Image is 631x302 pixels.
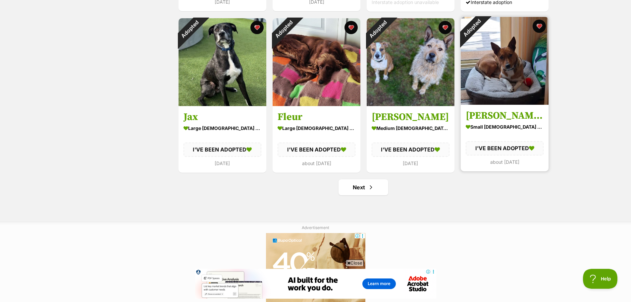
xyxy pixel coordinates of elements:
[344,21,358,34] button: favourite
[278,111,355,123] h3: Fleur
[358,10,397,49] div: Adopted
[372,159,449,168] div: [DATE]
[466,141,544,155] div: I'VE BEEN ADOPTED
[278,143,355,156] div: I'VE BEEN ADOPTED
[184,123,261,133] div: large [DEMOGRAPHIC_DATA] Dog
[367,101,454,107] a: Adopted
[367,18,454,106] img: Norman Nerf
[461,99,549,106] a: Adopted
[372,111,449,123] h3: [PERSON_NAME]
[179,101,266,107] a: Adopted
[179,106,266,172] a: Jax large [DEMOGRAPHIC_DATA] Dog I'VE BEEN ADOPTED [DATE] favourite
[367,106,454,172] a: [PERSON_NAME] medium [DEMOGRAPHIC_DATA] Dog I'VE BEEN ADOPTED [DATE] favourite
[339,179,388,195] a: Next page
[461,104,549,171] a: [PERSON_NAME] With The Socks small [DEMOGRAPHIC_DATA] Dog I'VE BEEN ADOPTED about [DATE] favourite
[278,159,355,168] div: about [DATE]
[466,109,544,122] h3: [PERSON_NAME] With The Socks
[178,179,549,195] nav: Pagination
[170,10,209,49] div: Adopted
[273,106,360,172] a: Fleur large [DEMOGRAPHIC_DATA] Dog I'VE BEEN ADOPTED about [DATE] favourite
[439,21,452,34] button: favourite
[273,18,360,106] img: Fleur
[533,20,546,33] button: favourite
[195,269,436,299] iframe: Advertisement
[452,8,491,48] div: Adopted
[250,21,264,34] button: favourite
[278,123,355,133] div: large [DEMOGRAPHIC_DATA] Dog
[264,10,303,49] div: Adopted
[372,123,449,133] div: medium [DEMOGRAPHIC_DATA] Dog
[184,111,261,123] h3: Jax
[184,143,261,156] div: I'VE BEEN ADOPTED
[466,157,544,166] div: about [DATE]
[346,260,364,266] span: Close
[372,143,449,156] div: I'VE BEEN ADOPTED
[273,101,360,107] a: Adopted
[184,159,261,168] div: [DATE]
[583,269,618,289] iframe: Help Scout Beacon - Open
[179,18,266,106] img: Jax
[466,122,544,132] div: small [DEMOGRAPHIC_DATA] Dog
[461,17,549,105] img: Mr Fox With The Socks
